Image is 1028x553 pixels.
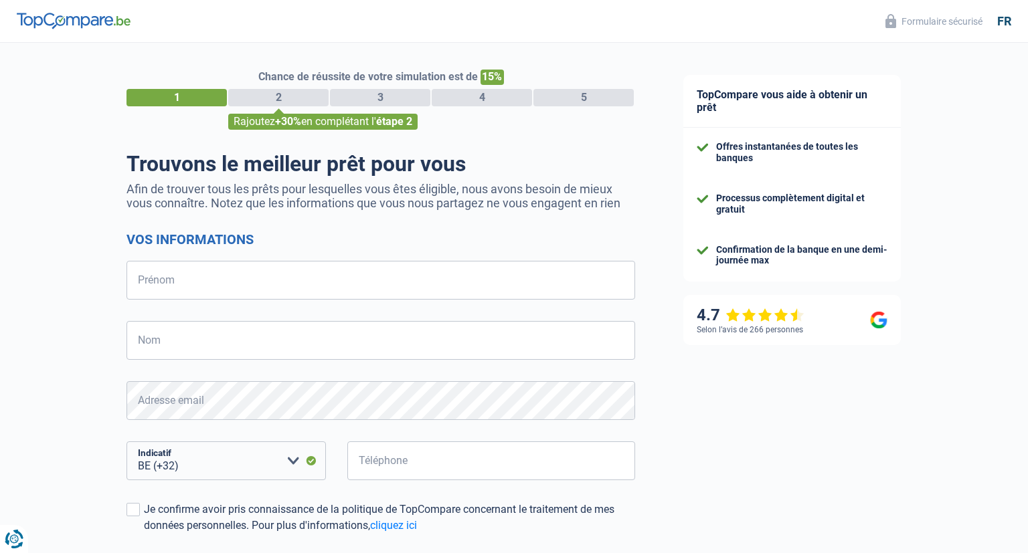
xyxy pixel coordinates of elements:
div: Rajoutez en complétant l' [228,114,418,130]
div: Confirmation de la banque en une demi-journée max [716,244,887,267]
h2: Vos informations [126,231,635,247]
span: 15% [481,70,504,85]
div: Processus complètement digital et gratuit [716,193,887,215]
div: Je confirme avoir pris connaissance de la politique de TopCompare concernant le traitement de mes... [144,502,635,534]
p: Afin de trouver tous les prêts pour lesquelles vous êtes éligible, nous avons besoin de mieux vou... [126,182,635,210]
span: +30% [275,115,301,128]
div: fr [997,14,1011,29]
h1: Trouvons le meilleur prêt pour vous [126,151,635,177]
div: 5 [533,89,634,106]
div: Offres instantanées de toutes les banques [716,141,887,164]
div: Selon l’avis de 266 personnes [697,325,803,334]
div: 3 [330,89,430,106]
span: Chance de réussite de votre simulation est de [258,70,478,83]
div: 1 [126,89,227,106]
div: 4 [432,89,532,106]
button: Formulaire sécurisé [877,10,991,32]
input: 401020304 [347,441,635,480]
img: TopCompare Logo [17,13,131,29]
div: 2 [228,89,329,106]
a: cliquez ici [370,519,417,532]
div: TopCompare vous aide à obtenir un prêt [683,75,901,128]
div: 4.7 [697,306,804,325]
span: étape 2 [376,115,412,128]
